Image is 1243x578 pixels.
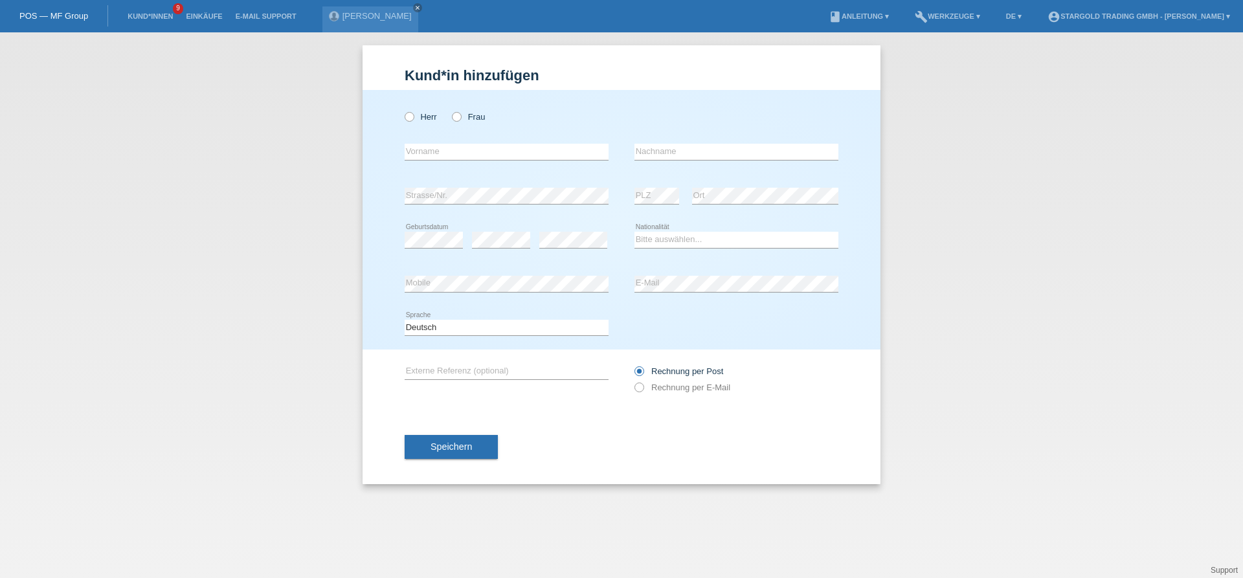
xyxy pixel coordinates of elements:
a: Kund*innen [121,12,179,20]
i: close [414,5,421,11]
a: Einkäufe [179,12,229,20]
i: book [829,10,842,23]
i: account_circle [1047,10,1060,23]
a: Support [1211,566,1238,575]
input: Herr [405,112,413,120]
input: Rechnung per Post [634,366,643,383]
label: Rechnung per E-Mail [634,383,730,392]
button: Speichern [405,435,498,460]
label: Rechnung per Post [634,366,723,376]
a: close [413,3,422,12]
a: buildWerkzeuge ▾ [908,12,987,20]
a: E-Mail Support [229,12,303,20]
input: Frau [452,112,460,120]
label: Herr [405,112,437,122]
input: Rechnung per E-Mail [634,383,643,399]
a: POS — MF Group [19,11,88,21]
a: account_circleStargold Trading GmbH - [PERSON_NAME] ▾ [1041,12,1237,20]
a: [PERSON_NAME] [342,11,412,21]
span: Speichern [431,441,472,452]
span: 9 [173,3,183,14]
i: build [915,10,928,23]
label: Frau [452,112,485,122]
a: bookAnleitung ▾ [822,12,895,20]
a: DE ▾ [1000,12,1028,20]
h1: Kund*in hinzufügen [405,67,838,83]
